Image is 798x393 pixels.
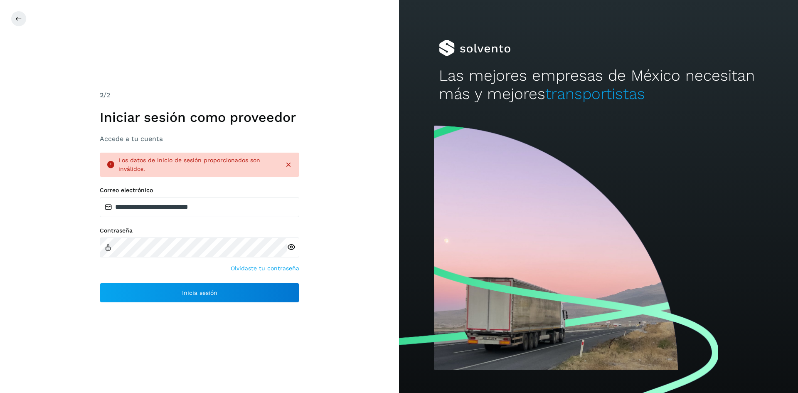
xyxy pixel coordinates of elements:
[439,67,758,104] h2: Las mejores empresas de México necesitan más y mejores
[231,264,299,273] a: Olvidaste tu contraseña
[100,227,299,234] label: Contraseña
[100,91,103,99] span: 2
[100,187,299,194] label: Correo electrónico
[100,135,299,143] h3: Accede a tu cuenta
[100,283,299,303] button: Inicia sesión
[545,85,645,103] span: transportistas
[182,290,217,296] span: Inicia sesión
[100,109,299,125] h1: Iniciar sesión como proveedor
[118,156,278,173] div: Los datos de inicio de sesión proporcionados son inválidos.
[100,90,299,100] div: /2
